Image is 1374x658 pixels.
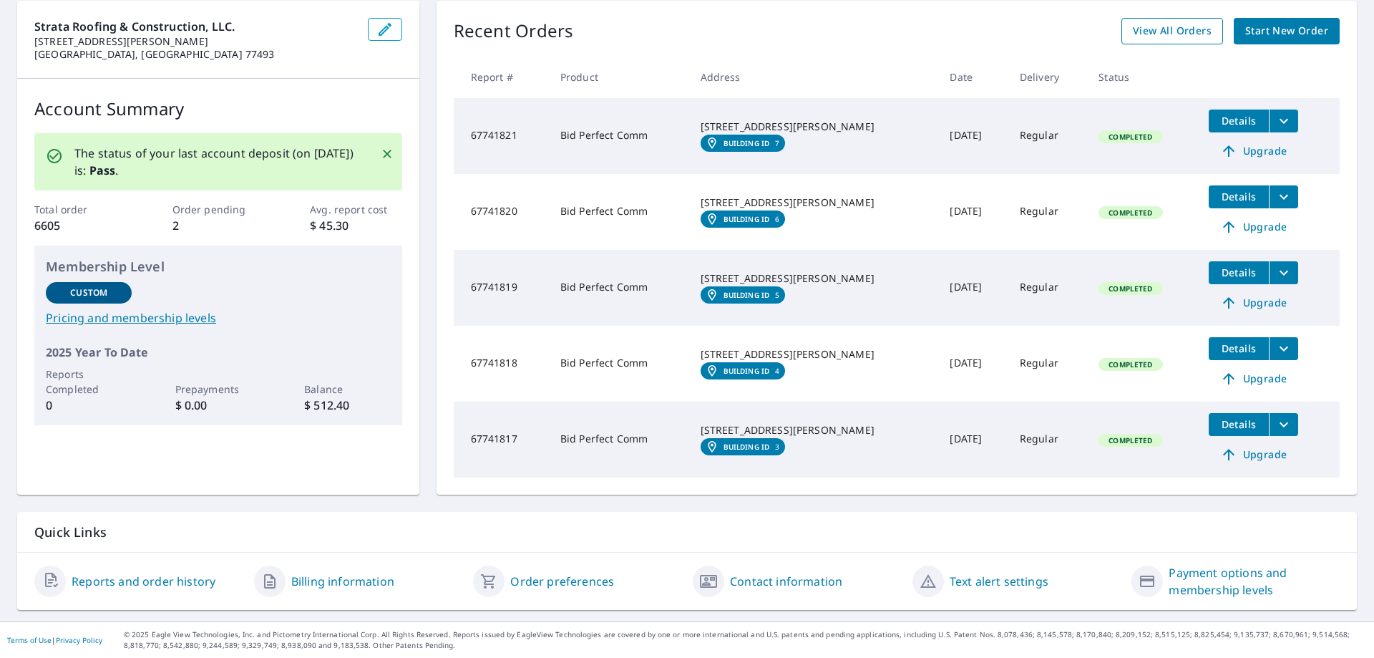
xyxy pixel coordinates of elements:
a: Upgrade [1209,291,1298,314]
a: Order preferences [510,573,614,590]
button: Close [378,145,396,163]
p: Reports Completed [46,367,132,397]
td: Bid Perfect Comm [549,98,689,174]
p: Account Summary [34,96,402,122]
button: filesDropdownBtn-67741818 [1269,337,1298,360]
span: Upgrade [1217,370,1290,387]
a: Building ID7 [701,135,786,152]
span: Upgrade [1217,446,1290,463]
a: Upgrade [1209,216,1298,238]
th: Status [1087,56,1197,98]
button: filesDropdownBtn-67741821 [1269,110,1298,132]
p: Membership Level [46,257,391,276]
th: Delivery [1008,56,1087,98]
a: Pricing and membership levels [46,309,391,326]
div: [STREET_ADDRESS][PERSON_NAME] [701,195,927,210]
span: Completed [1100,132,1161,142]
span: Details [1217,266,1260,279]
th: Address [689,56,939,98]
td: 67741820 [454,174,549,250]
a: Building ID4 [701,362,786,379]
td: Bid Perfect Comm [549,174,689,250]
span: Details [1217,190,1260,203]
p: Custom [70,286,107,299]
span: Details [1217,417,1260,431]
td: 67741819 [454,250,549,326]
a: Start New Order [1234,18,1340,44]
td: Regular [1008,326,1087,402]
th: Report # [454,56,549,98]
p: $ 512.40 [304,397,390,414]
p: 0 [46,397,132,414]
p: Order pending [172,202,264,217]
em: Building ID [723,367,770,375]
p: Balance [304,382,390,397]
span: Completed [1100,284,1161,294]
div: [STREET_ADDRESS][PERSON_NAME] [701,347,927,362]
button: filesDropdownBtn-67741820 [1269,185,1298,208]
div: [STREET_ADDRESS][PERSON_NAME] [701,271,927,286]
p: 2 [172,217,264,234]
span: Upgrade [1217,218,1290,236]
th: Product [549,56,689,98]
a: Payment options and membership levels [1169,564,1340,599]
p: The status of your last account deposit (on [DATE]) is: . [74,145,364,179]
span: Upgrade [1217,294,1290,311]
td: Regular [1008,174,1087,250]
th: Date [938,56,1008,98]
p: [STREET_ADDRESS][PERSON_NAME] [34,35,356,48]
a: View All Orders [1121,18,1223,44]
span: Start New Order [1245,22,1328,40]
a: Reports and order history [72,573,215,590]
button: detailsBtn-67741818 [1209,337,1269,360]
a: Building ID3 [701,438,786,455]
span: View All Orders [1133,22,1212,40]
span: Upgrade [1217,142,1290,160]
p: Total order [34,202,126,217]
p: [GEOGRAPHIC_DATA], [GEOGRAPHIC_DATA] 77493 [34,48,356,61]
div: [STREET_ADDRESS][PERSON_NAME] [701,423,927,437]
span: Details [1217,114,1260,127]
td: 67741821 [454,98,549,174]
td: Bid Perfect Comm [549,326,689,402]
button: detailsBtn-67741819 [1209,261,1269,284]
button: filesDropdownBtn-67741819 [1269,261,1298,284]
a: Text alert settings [950,573,1048,590]
a: Building ID6 [701,211,786,228]
button: detailsBtn-67741821 [1209,110,1269,132]
td: 67741817 [454,402,549,478]
span: Completed [1100,208,1161,218]
em: Building ID [723,291,770,299]
a: Building ID5 [701,286,786,304]
a: Terms of Use [7,635,52,645]
a: Privacy Policy [56,635,102,645]
td: [DATE] [938,250,1008,326]
td: [DATE] [938,326,1008,402]
em: Building ID [723,139,770,147]
p: Avg. report cost [310,202,401,217]
td: Regular [1008,250,1087,326]
td: Bid Perfect Comm [549,250,689,326]
p: $ 0.00 [175,397,261,414]
button: detailsBtn-67741817 [1209,413,1269,436]
button: detailsBtn-67741820 [1209,185,1269,208]
p: Quick Links [34,523,1340,541]
a: Upgrade [1209,140,1298,163]
a: Contact information [730,573,842,590]
p: © 2025 Eagle View Technologies, Inc. and Pictometry International Corp. All Rights Reserved. Repo... [124,629,1367,651]
p: | [7,636,102,644]
button: filesDropdownBtn-67741817 [1269,413,1298,436]
a: Upgrade [1209,443,1298,466]
p: 6605 [34,217,126,234]
p: $ 45.30 [310,217,401,234]
em: Building ID [723,215,770,223]
a: Upgrade [1209,367,1298,390]
b: Pass [89,163,116,178]
p: Prepayments [175,382,261,397]
span: Completed [1100,435,1161,445]
td: 67741818 [454,326,549,402]
td: [DATE] [938,174,1008,250]
a: Billing information [291,573,394,590]
p: Strata Roofing & Construction, LLC. [34,18,356,35]
td: Regular [1008,98,1087,174]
